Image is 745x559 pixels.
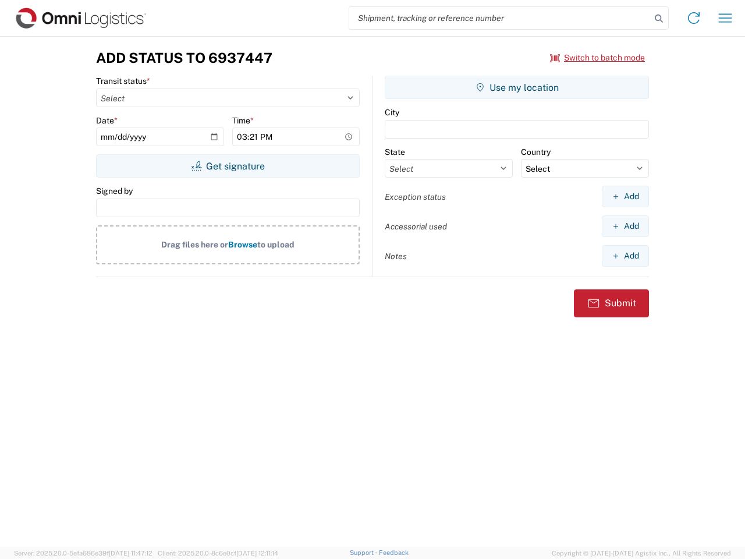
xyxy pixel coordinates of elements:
[96,76,150,86] label: Transit status
[550,48,645,68] button: Switch to batch mode
[96,115,118,126] label: Date
[257,240,295,249] span: to upload
[96,186,133,196] label: Signed by
[232,115,254,126] label: Time
[385,76,649,99] button: Use my location
[96,49,272,66] h3: Add Status to 6937447
[96,154,360,178] button: Get signature
[161,240,228,249] span: Drag files here or
[574,289,649,317] button: Submit
[109,550,152,557] span: [DATE] 11:47:12
[228,240,257,249] span: Browse
[602,245,649,267] button: Add
[385,221,447,232] label: Accessorial used
[521,147,551,157] label: Country
[552,548,731,558] span: Copyright © [DATE]-[DATE] Agistix Inc., All Rights Reserved
[385,251,407,261] label: Notes
[236,550,278,557] span: [DATE] 12:11:14
[349,7,651,29] input: Shipment, tracking or reference number
[350,549,379,556] a: Support
[385,192,446,202] label: Exception status
[379,549,409,556] a: Feedback
[385,147,405,157] label: State
[385,107,399,118] label: City
[602,186,649,207] button: Add
[602,215,649,237] button: Add
[14,550,152,557] span: Server: 2025.20.0-5efa686e39f
[158,550,278,557] span: Client: 2025.20.0-8c6e0cf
